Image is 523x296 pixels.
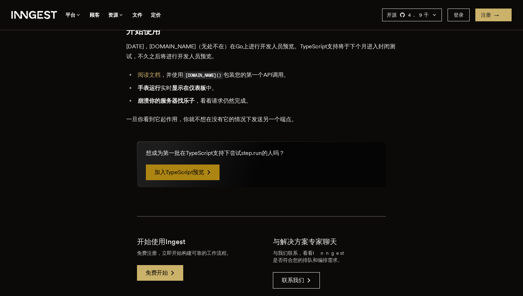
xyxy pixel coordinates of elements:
[172,85,206,91] strong: 显示在仪表板
[146,149,285,157] p: 想成为第一批在TypeScript支持下尝试step.run的人吗？
[273,272,320,289] a: 联系我们
[136,70,397,80] li: ，并使用 包装您的第一个API调用。
[151,11,161,20] a: 定价
[387,11,397,18] span: 开源
[137,237,185,247] h2: 开始使用Ingest
[146,165,220,180] a: 加入TypeScript预览
[448,9,470,21] a: 登录
[137,249,232,257] p: 免费注册，立即开始构建可靠的工作流程。
[65,11,81,20] button: 平台
[273,237,337,247] h2: 与解决方案专家聊天
[108,11,124,20] button: 资源
[273,249,386,264] p: 与我们联系，看看Inngest是否符合您的排队和编排需求。
[494,11,506,18] span: →
[136,83,397,93] li: 实时 中。
[90,11,100,20] a: 顾客
[126,114,397,124] p: 一旦你看到它起作用，你就不想在没有它的情况下发送另一个端点。
[126,42,397,61] p: [DATE]，[DOMAIN_NAME]（无处不在）在Go上进行开发人员预览。TypeScript支持将于下个月进入封闭测试，不久之后将进行开发人员预览。
[138,97,195,104] strong: 崩溃你的服务器找乐子
[126,26,397,36] h2: 开始使用
[136,96,397,106] li: ，看着请求仍然完成。
[137,265,183,281] a: 免费开始
[138,85,160,91] strong: 手表运行
[138,71,160,78] a: 阅读文档
[183,71,223,79] code: [DOMAIN_NAME]()
[408,11,429,18] span: 4.9 千
[475,9,512,21] a: 注册
[132,11,142,20] a: 文件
